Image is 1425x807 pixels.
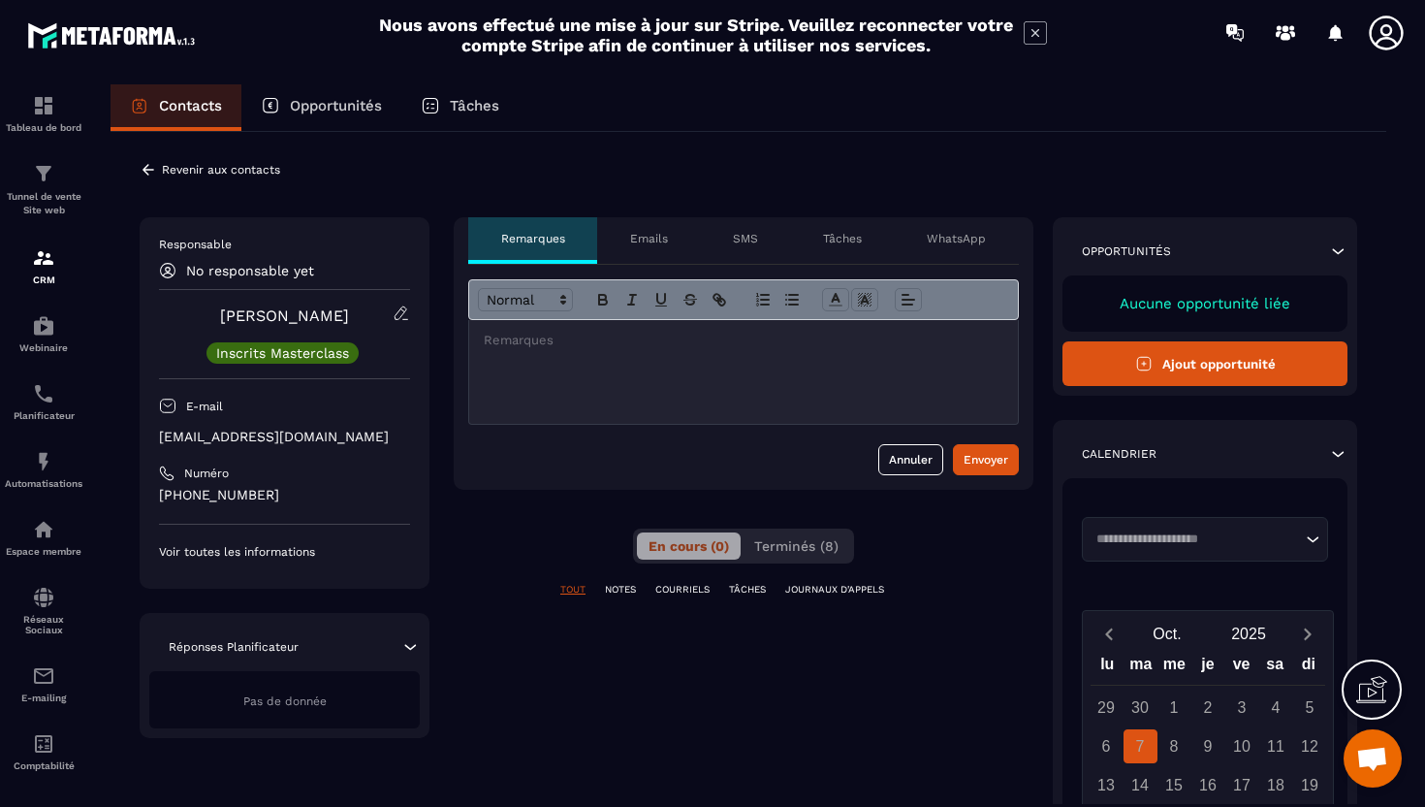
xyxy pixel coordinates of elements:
img: automations [32,314,55,338]
button: En cours (0) [637,533,741,560]
div: di [1291,651,1325,685]
button: Open years overlay [1208,617,1289,651]
a: [PERSON_NAME] [220,307,349,325]
p: No responsable yet [186,263,314,278]
div: 15 [1157,768,1191,802]
img: automations [32,518,55,541]
div: sa [1258,651,1292,685]
div: ma [1124,651,1158,685]
button: Previous month [1091,621,1126,647]
div: 14 [1124,768,1157,802]
p: Responsable [159,237,410,252]
div: Ouvrir le chat [1344,729,1402,788]
div: 4 [1259,691,1293,725]
button: Annuler [878,444,943,475]
img: scheduler [32,382,55,405]
p: JOURNAUX D'APPELS [785,583,884,597]
a: accountantaccountantComptabilité [5,718,82,786]
img: accountant [32,732,55,756]
p: NOTES [605,583,636,597]
p: [EMAIL_ADDRESS][DOMAIN_NAME] [159,428,410,446]
a: automationsautomationsWebinaire [5,300,82,368]
p: Inscrits Masterclass [216,346,349,360]
p: Espace membre [5,546,82,557]
p: TÂCHES [729,583,766,597]
p: Planificateur [5,410,82,421]
div: 30 [1124,691,1157,725]
img: automations [32,450,55,473]
img: formation [32,94,55,117]
div: 29 [1090,691,1124,725]
a: Tâches [401,84,519,131]
div: 16 [1191,768,1225,802]
div: 8 [1157,729,1191,763]
a: emailemailE-mailing [5,650,82,718]
div: 19 [1293,768,1327,802]
div: 6 [1090,729,1124,763]
p: Contacts [159,97,222,114]
p: Tableau de bord [5,122,82,133]
div: 1 [1157,691,1191,725]
p: Numéro [184,466,229,481]
p: Remarques [501,231,565,246]
p: E-mail [186,399,223,414]
p: Opportunités [290,97,382,114]
div: 7 [1124,729,1157,763]
div: lu [1091,651,1124,685]
p: TOUT [560,583,586,597]
div: 5 [1293,691,1327,725]
p: Réponses Planificateur [169,639,299,655]
div: 10 [1225,729,1259,763]
img: social-network [32,586,55,609]
p: Réseaux Sociaux [5,614,82,635]
p: Opportunités [1082,243,1171,259]
button: Ajout opportunité [1062,341,1347,386]
p: Comptabilité [5,760,82,771]
button: Terminés (8) [743,533,850,560]
a: automationsautomationsEspace membre [5,503,82,571]
p: CRM [5,274,82,285]
a: formationformationTableau de bord [5,80,82,147]
a: formationformationCRM [5,232,82,300]
a: formationformationTunnel de vente Site web [5,147,82,232]
p: Automatisations [5,478,82,489]
a: Opportunités [241,84,401,131]
img: logo [27,17,202,53]
div: je [1191,651,1225,685]
p: COURRIELS [655,583,710,597]
div: Envoyer [964,450,1008,469]
input: Search for option [1090,530,1301,549]
p: Tâches [823,231,862,246]
a: Contacts [111,84,241,131]
div: 3 [1225,691,1259,725]
button: Open months overlay [1126,617,1208,651]
div: 9 [1191,729,1225,763]
img: formation [32,246,55,270]
img: formation [32,162,55,185]
span: Pas de donnée [243,694,327,708]
p: SMS [733,231,758,246]
p: Emails [630,231,668,246]
p: E-mailing [5,693,82,703]
p: Tâches [450,97,499,114]
h2: Nous avons effectué une mise à jour sur Stripe. Veuillez reconnecter votre compte Stripe afin de ... [378,15,1014,55]
div: me [1157,651,1191,685]
a: schedulerschedulerPlanificateur [5,368,82,436]
a: social-networksocial-networkRéseaux Sociaux [5,571,82,650]
div: 18 [1259,768,1293,802]
div: 12 [1293,729,1327,763]
p: Revenir aux contacts [162,163,280,177]
img: email [32,664,55,688]
span: Terminés (8) [754,538,839,554]
button: Next month [1289,621,1325,647]
div: 11 [1259,729,1293,763]
p: Aucune opportunité liée [1082,295,1328,312]
p: [PHONE_NUMBER] [159,486,410,504]
a: automationsautomationsAutomatisations [5,436,82,503]
p: Voir toutes les informations [159,544,410,560]
div: 17 [1225,768,1259,802]
div: Search for option [1082,517,1328,562]
p: Calendrier [1082,446,1156,462]
div: ve [1224,651,1258,685]
p: Webinaire [5,342,82,353]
